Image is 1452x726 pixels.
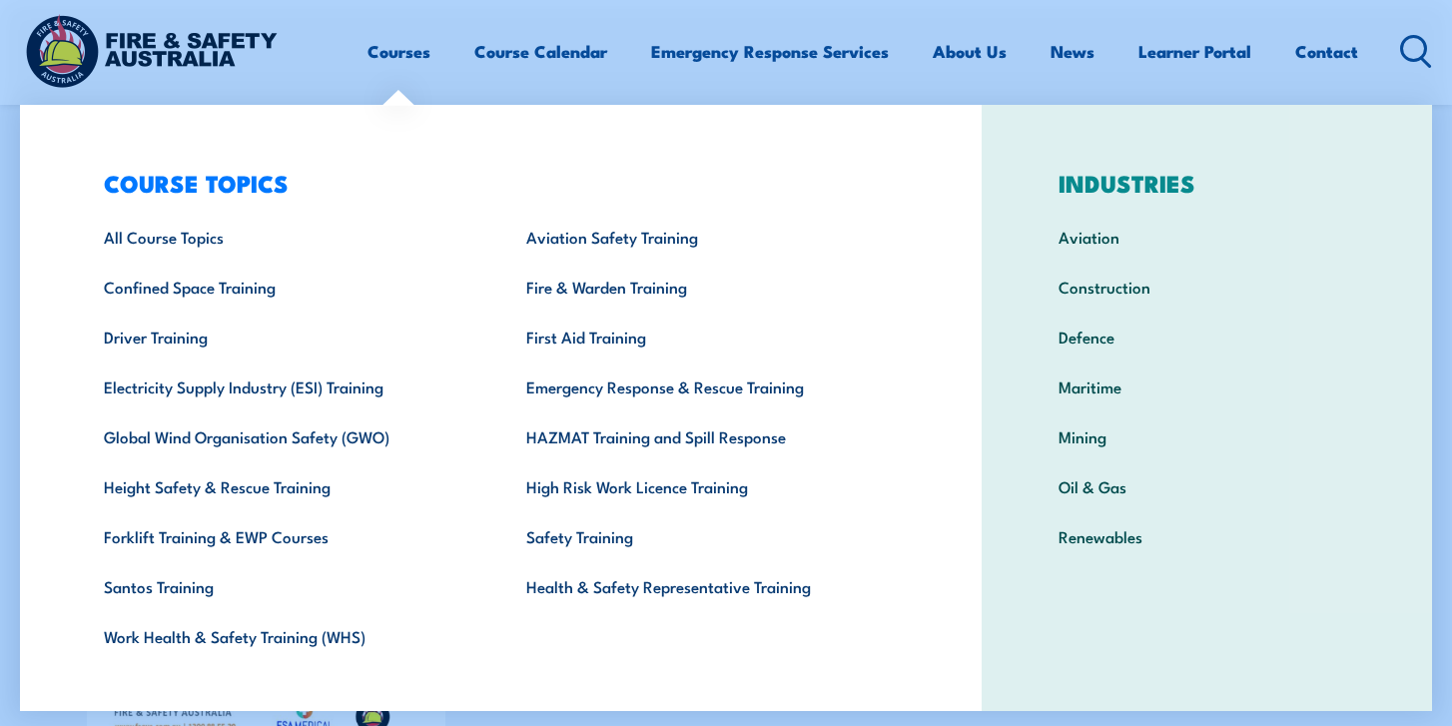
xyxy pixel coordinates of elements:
a: Courses [367,25,430,78]
a: Health & Safety Representative Training [495,561,918,611]
a: News [1051,25,1094,78]
a: Electricity Supply Industry (ESI) Training [73,362,495,411]
a: Emergency Response & Rescue Training [495,362,918,411]
a: Driver Training [73,312,495,362]
a: Safety Training [495,511,918,561]
a: Fire & Warden Training [495,262,918,312]
a: Emergency Response Services [651,25,889,78]
a: Confined Space Training [73,262,495,312]
a: Renewables [1028,511,1386,561]
a: Contact [1295,25,1358,78]
a: HAZMAT Training and Spill Response [495,411,918,461]
a: Santos Training [73,561,495,611]
a: First Aid Training [495,312,918,362]
a: Aviation Safety Training [495,212,918,262]
a: Maritime [1028,362,1386,411]
h3: COURSE TOPICS [73,169,919,197]
h3: INDUSTRIES [1028,169,1386,197]
a: About Us [933,25,1007,78]
a: All Course Topics [73,212,495,262]
a: Aviation [1028,212,1386,262]
a: Mining [1028,411,1386,461]
a: Construction [1028,262,1386,312]
a: High Risk Work Licence Training [495,461,918,511]
a: Learner Portal [1138,25,1251,78]
a: Forklift Training & EWP Courses [73,511,495,561]
a: Oil & Gas [1028,461,1386,511]
a: Global Wind Organisation Safety (GWO) [73,411,495,461]
a: Work Health & Safety Training (WHS) [73,611,495,661]
a: Height Safety & Rescue Training [73,461,495,511]
a: Defence [1028,312,1386,362]
a: Course Calendar [474,25,607,78]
